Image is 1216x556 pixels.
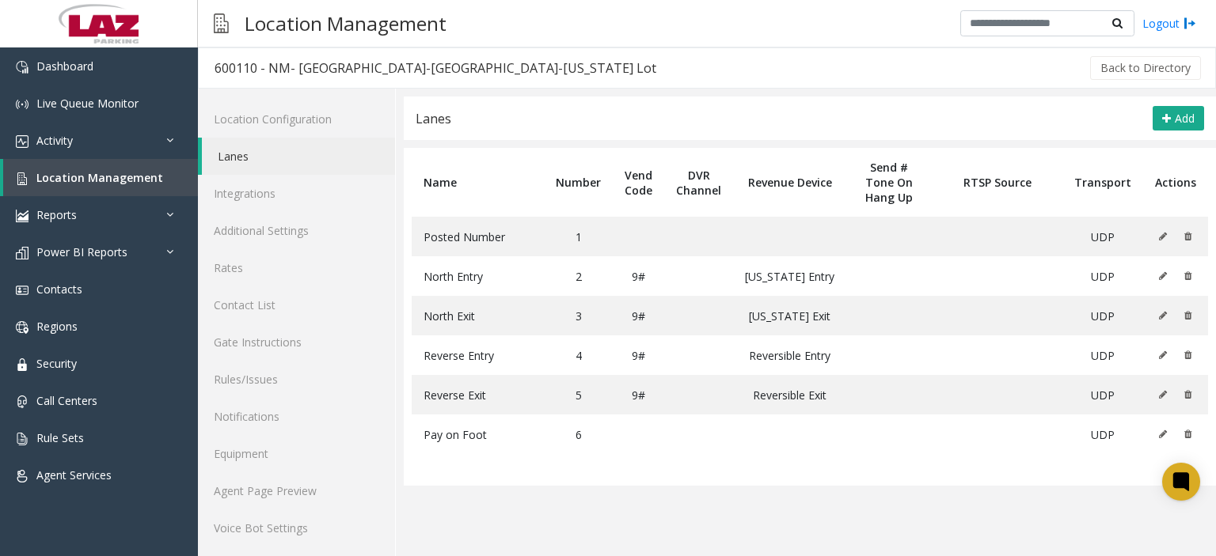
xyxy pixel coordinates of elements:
[36,170,163,185] span: Location Management
[544,335,613,375] td: 4
[424,388,486,403] span: Reverse Exit
[613,296,664,335] td: 9#
[412,148,544,217] th: Name
[1062,148,1143,217] th: Transport
[16,247,28,259] img: 'icon'
[214,4,229,43] img: pageIcon
[544,296,613,335] td: 3
[198,286,395,323] a: Contact List
[16,395,28,408] img: 'icon'
[198,435,395,472] a: Equipment
[733,375,846,414] td: Reversible Exit
[424,348,494,363] span: Reverse Entry
[1143,148,1208,217] th: Actions
[664,148,733,217] th: DVR Channel
[36,282,82,297] span: Contacts
[3,159,198,196] a: Location Management
[1062,296,1143,335] td: UDP
[198,175,395,212] a: Integrations
[544,217,613,256] td: 1
[36,244,127,259] span: Power BI Reports
[215,58,656,78] div: 600110 - NM- [GEOGRAPHIC_DATA]-[GEOGRAPHIC_DATA]-[US_STATE] Lot
[1062,375,1143,414] td: UDP
[544,256,613,296] td: 2
[198,398,395,435] a: Notifications
[237,4,454,43] h3: Location Management
[1175,111,1195,126] span: Add
[36,467,112,482] span: Agent Services
[424,427,487,442] span: Pay on Foot
[198,361,395,398] a: Rules/Issues
[16,358,28,371] img: 'icon'
[1184,15,1196,32] img: logout
[36,96,139,111] span: Live Queue Monitor
[198,249,395,286] a: Rates
[1153,106,1204,131] button: Add
[36,356,77,371] span: Security
[416,108,451,129] div: Lanes
[202,138,395,175] a: Lanes
[16,98,28,111] img: 'icon'
[36,430,84,445] span: Rule Sets
[198,323,395,361] a: Gate Instructions
[613,256,664,296] td: 9#
[424,308,475,323] span: North Exit
[613,375,664,414] td: 9#
[733,335,846,375] td: Reversible Entry
[198,100,395,138] a: Location Configuration
[16,210,28,222] img: 'icon'
[16,61,28,74] img: 'icon'
[544,148,613,217] th: Number
[733,296,846,335] td: [US_STATE] Exit
[36,319,78,334] span: Regions
[16,284,28,297] img: 'icon'
[198,509,395,547] a: Voice Bot Settings
[16,470,28,482] img: 'icon'
[16,321,28,334] img: 'icon'
[1142,15,1196,32] a: Logout
[36,59,93,74] span: Dashboard
[933,148,1062,217] th: RTSP Source
[1062,256,1143,296] td: UDP
[424,229,505,244] span: Posted Number
[198,472,395,509] a: Agent Page Preview
[36,133,73,148] span: Activity
[846,148,933,217] th: Send # Tone On Hang Up
[733,148,846,217] th: Revenue Device
[36,207,77,222] span: Reports
[544,375,613,414] td: 5
[1062,335,1143,375] td: UDP
[544,414,613,454] td: 6
[1062,217,1143,256] td: UDP
[733,256,846,296] td: [US_STATE] Entry
[198,212,395,249] a: Additional Settings
[16,135,28,148] img: 'icon'
[424,269,483,284] span: North Entry
[1062,414,1143,454] td: UDP
[16,172,28,185] img: 'icon'
[1090,56,1201,80] button: Back to Directory
[613,148,664,217] th: Vend Code
[36,393,97,408] span: Call Centers
[613,335,664,375] td: 9#
[16,433,28,445] img: 'icon'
